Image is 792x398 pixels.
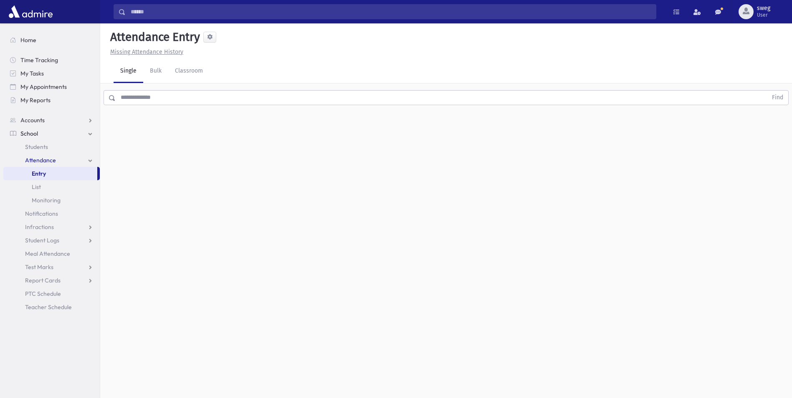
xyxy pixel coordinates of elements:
a: Notifications [3,207,100,220]
a: Bulk [143,60,168,83]
a: Time Tracking [3,53,100,67]
span: PTC Schedule [25,290,61,297]
span: School [20,130,38,137]
span: List [32,183,41,191]
span: Test Marks [25,263,53,271]
span: sweg [757,5,770,12]
a: Missing Attendance History [107,48,183,55]
span: Entry [32,170,46,177]
span: Notifications [25,210,58,217]
a: School [3,127,100,140]
a: PTC Schedule [3,287,100,300]
span: Students [25,143,48,151]
a: Attendance [3,154,100,167]
a: Report Cards [3,274,100,287]
span: My Tasks [20,70,44,77]
img: AdmirePro [7,3,55,20]
span: My Reports [20,96,51,104]
a: Students [3,140,100,154]
span: Teacher Schedule [25,303,72,311]
a: Teacher Schedule [3,300,100,314]
u: Missing Attendance History [110,48,183,55]
a: Classroom [168,60,210,83]
span: Accounts [20,116,45,124]
a: Monitoring [3,194,100,207]
span: My Appointments [20,83,67,91]
span: Attendance [25,156,56,164]
a: Home [3,33,100,47]
a: Infractions [3,220,100,234]
span: Time Tracking [20,56,58,64]
span: Student Logs [25,237,59,244]
a: Single [114,60,143,83]
button: Find [767,91,788,105]
a: My Reports [3,93,100,107]
a: Student Logs [3,234,100,247]
h5: Attendance Entry [107,30,200,44]
span: Infractions [25,223,54,231]
a: List [3,180,100,194]
span: Report Cards [25,277,61,284]
span: User [757,12,770,18]
a: My Appointments [3,80,100,93]
span: Meal Attendance [25,250,70,257]
a: Entry [3,167,97,180]
a: My Tasks [3,67,100,80]
input: Search [126,4,656,19]
a: Accounts [3,113,100,127]
span: Monitoring [32,196,61,204]
span: Home [20,36,36,44]
a: Meal Attendance [3,247,100,260]
a: Test Marks [3,260,100,274]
